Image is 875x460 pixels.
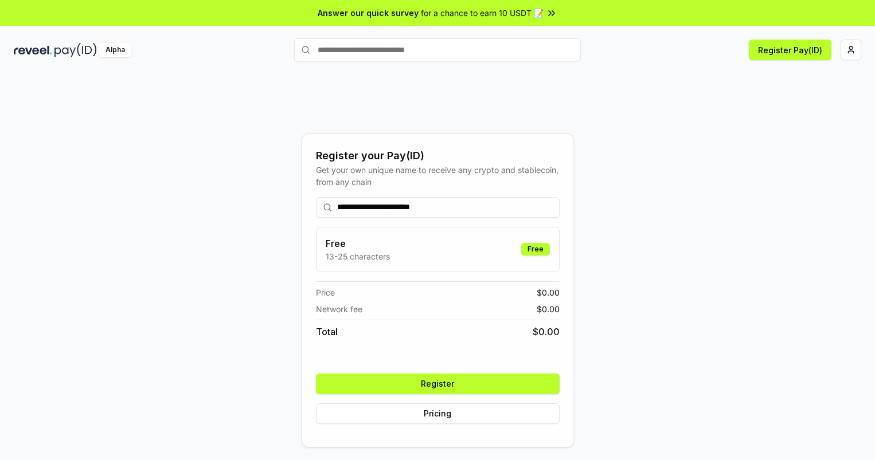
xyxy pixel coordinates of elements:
[537,303,560,315] span: $ 0.00
[316,325,338,339] span: Total
[318,7,419,19] span: Answer our quick survey
[316,303,362,315] span: Network fee
[14,43,52,57] img: reveel_dark
[54,43,97,57] img: pay_id
[99,43,131,57] div: Alpha
[316,286,335,298] span: Price
[537,286,560,298] span: $ 0.00
[521,243,550,255] div: Free
[326,237,390,250] h3: Free
[316,164,560,188] div: Get your own unique name to receive any crypto and stablecoin, from any chain
[533,325,560,339] span: $ 0.00
[316,148,560,164] div: Register your Pay(ID)
[326,250,390,262] p: 13-25 characters
[749,40,831,60] button: Register Pay(ID)
[316,403,560,424] button: Pricing
[316,373,560,394] button: Register
[421,7,544,19] span: for a chance to earn 10 USDT 📝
